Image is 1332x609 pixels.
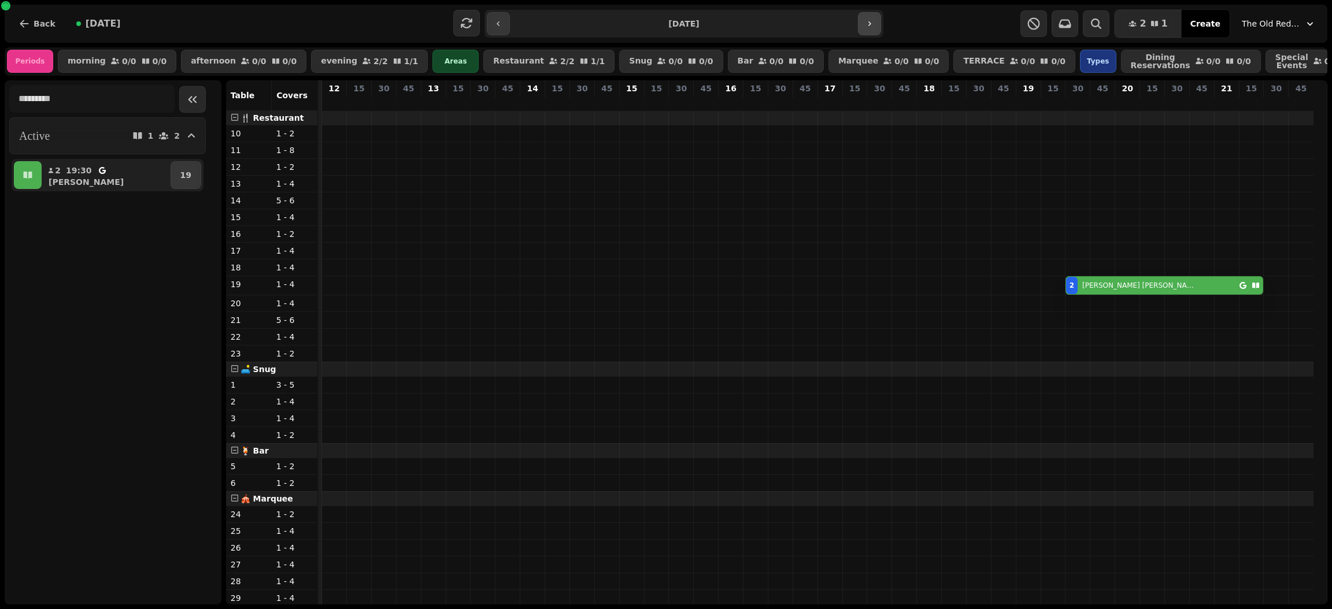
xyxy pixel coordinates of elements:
p: 0 [503,96,512,108]
p: Dining Reservations [1131,53,1190,69]
p: 0 [875,96,884,108]
span: 🍴 Restaurant [240,113,304,122]
button: TERRACE0/00/0 [953,50,1075,73]
span: Table [231,91,255,100]
button: Active12 [9,117,206,154]
p: 30 [378,83,389,94]
p: 1 / 1 [591,57,605,65]
p: 20 [231,298,267,309]
p: 0 [726,96,735,108]
p: 13 [231,178,267,190]
p: 45 [998,83,1009,94]
p: 15 [231,211,267,223]
p: 1 - 4 [276,178,313,190]
p: 30 [1072,83,1083,94]
span: 1 [1161,19,1168,28]
p: 21 [231,314,267,326]
p: 1 - 4 [276,559,313,570]
p: 15 [453,83,464,94]
p: 1 - 4 [276,525,313,537]
p: 0 [974,96,983,108]
p: 0 / 0 [894,57,909,65]
p: 12 [231,161,267,173]
p: 18 [923,83,934,94]
p: TERRACE [963,57,1004,66]
p: 1 - 2 [276,508,313,520]
p: 1 - 4 [276,542,313,554]
button: afternoon0/00/0 [181,50,306,73]
p: 2 [231,396,267,407]
p: 30 [775,83,786,94]
p: 1 - 2 [276,128,313,139]
p: 2 / 2 [373,57,388,65]
button: Snug0/00/0 [619,50,723,73]
p: 1 - 4 [276,211,313,223]
button: [DATE] [67,10,130,38]
p: 45 [1296,83,1307,94]
p: 19 [180,169,191,181]
p: 3 [231,413,267,424]
p: 20 [1122,83,1133,94]
h2: Active [19,128,50,144]
p: 1 - 2 [276,228,313,240]
p: Bar [738,57,753,66]
p: 15 [651,83,662,94]
p: 4 [231,429,267,441]
button: 19 [171,161,201,189]
p: 0 [801,96,810,108]
p: 0 / 0 [769,57,784,65]
p: 0 [454,96,463,108]
p: [PERSON_NAME] [PERSON_NAME] [1082,281,1199,290]
div: Types [1080,50,1116,73]
span: 2 [1139,19,1146,28]
p: 19 [1023,83,1034,94]
p: 1 - 4 [276,592,313,604]
p: 0 [850,96,860,108]
p: 45 [701,83,712,94]
p: 1 - 4 [276,298,313,309]
p: 0 [1247,96,1256,108]
p: Special Events [1275,53,1308,69]
p: 0 [924,96,934,108]
p: 45 [601,83,612,94]
p: 45 [403,83,414,94]
span: Back [34,20,55,28]
p: 0 [652,96,661,108]
p: 0 [602,96,612,108]
button: 21 [1115,10,1181,38]
p: 1 - 2 [276,429,313,441]
p: 1 - 4 [276,278,313,290]
p: 21 [1221,83,1232,94]
p: 28 [231,575,267,587]
button: evening2/21/1 [311,50,428,73]
p: 18 [231,262,267,273]
p: 13 [428,83,439,94]
p: 1 - 4 [276,262,313,273]
button: Bar0/00/0 [728,50,824,73]
p: 2 [174,132,180,140]
p: 0 [1123,96,1132,108]
p: 45 [800,83,811,94]
button: Restaurant2/21/1 [483,50,615,73]
p: 19 [231,278,267,290]
p: 30 [973,83,984,94]
p: 15 [849,83,860,94]
p: 0 / 0 [153,57,167,65]
span: 🎪 Marquee [240,494,293,503]
button: The Old Red Lion [1235,13,1323,34]
p: 29 [231,592,267,604]
p: 0 [627,96,637,108]
p: 17 [231,245,267,257]
p: 2 [1073,96,1082,108]
p: 0 [578,96,587,108]
p: 15 [552,83,563,94]
p: 0 / 0 [1207,57,1221,65]
p: 1 - 2 [276,461,313,472]
p: 0 / 0 [252,57,267,65]
p: 0 [1098,96,1107,108]
p: 1 - 2 [276,161,313,173]
p: 25 [231,525,267,537]
p: evening [321,57,357,66]
p: 2 [54,165,61,176]
span: Covers [276,91,308,100]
